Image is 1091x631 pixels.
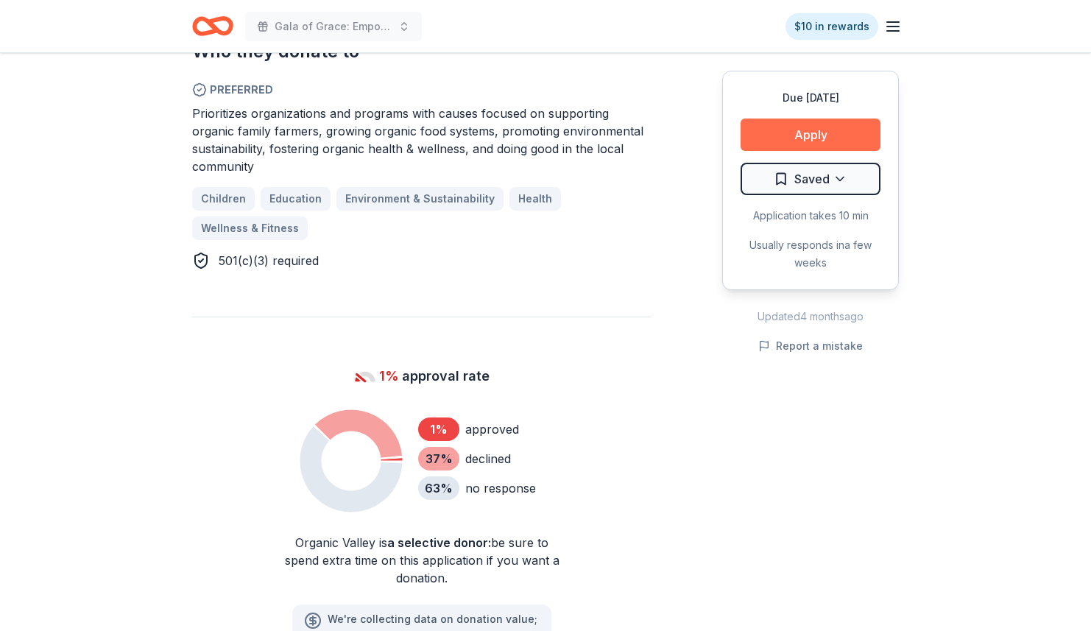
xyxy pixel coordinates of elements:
div: Due [DATE] [741,89,880,107]
a: Children [192,187,255,211]
div: 63 % [418,476,459,500]
a: Health [509,187,561,211]
span: Environment & Sustainability [345,190,495,208]
span: Children [201,190,246,208]
a: Environment & Sustainability [336,187,504,211]
span: a selective donor : [387,535,491,550]
div: Organic Valley is be sure to spend extra time on this application if you want a donation. [280,534,563,587]
div: 37 % [418,447,459,470]
div: declined [465,450,511,468]
span: Wellness & Fitness [201,219,299,237]
div: approved [465,420,519,438]
span: Preferred [192,81,652,99]
span: Health [518,190,552,208]
span: 1% [379,364,399,388]
span: Prioritizes organizations and programs with causes focused on supporting organic family farmers, ... [192,106,643,174]
a: Home [192,9,233,43]
span: Saved [794,169,830,188]
span: approval rate [402,364,490,388]
div: no response [465,479,536,497]
button: Report a mistake [758,337,863,355]
button: Saved [741,163,880,195]
button: Apply [741,119,880,151]
div: 1 % [418,417,459,441]
a: $10 in rewards [785,13,878,40]
div: Usually responds in a few weeks [741,236,880,272]
span: 501(c)(3) required [219,253,319,268]
a: Education [261,187,331,211]
div: Application takes 10 min [741,207,880,225]
a: Wellness & Fitness [192,216,308,240]
span: Gala of Grace: Empowering Futures for El Porvenir [275,18,392,35]
div: Updated 4 months ago [722,308,899,325]
button: Gala of Grace: Empowering Futures for El Porvenir [245,12,422,41]
span: Education [269,190,322,208]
